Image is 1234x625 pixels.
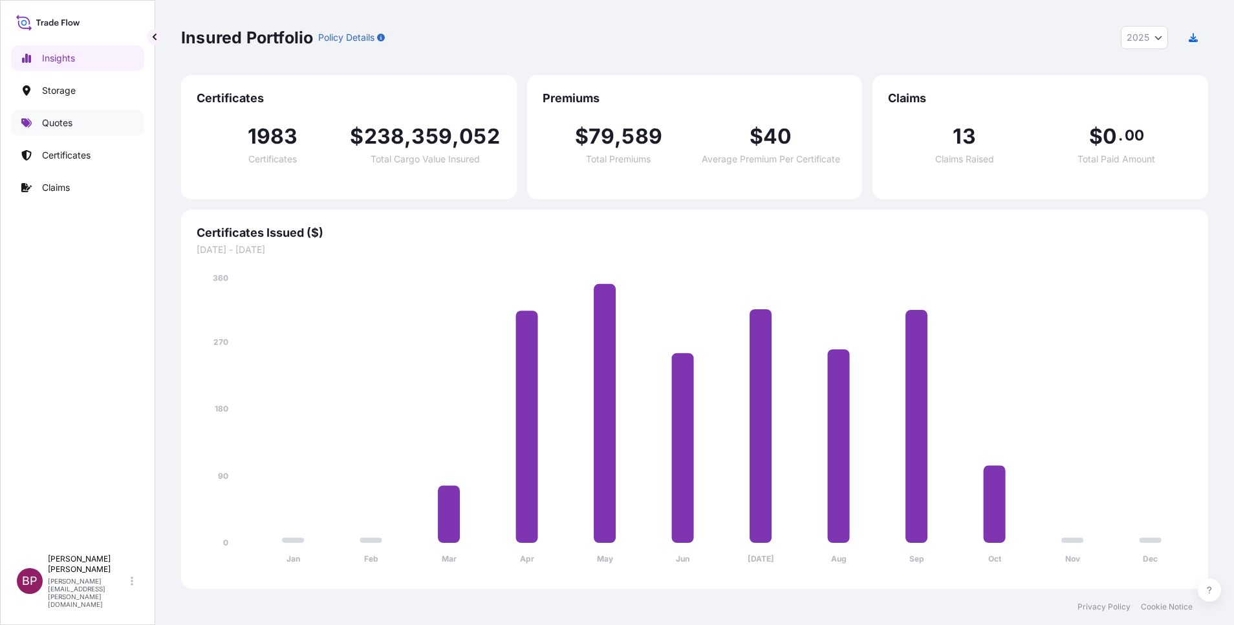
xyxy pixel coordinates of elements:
tspan: Jan [287,554,300,564]
span: 1983 [248,126,298,147]
tspan: Nov [1065,554,1081,564]
span: Total Premiums [586,155,651,164]
span: 79 [589,126,614,147]
a: Cookie Notice [1141,602,1193,612]
a: Privacy Policy [1077,602,1131,612]
span: Certificates Issued ($) [197,225,1193,241]
p: Insights [42,52,75,65]
span: 00 [1125,130,1144,140]
p: [PERSON_NAME] [PERSON_NAME] [48,554,128,575]
p: [PERSON_NAME][EMAIL_ADDRESS][PERSON_NAME][DOMAIN_NAME] [48,577,128,608]
span: . [1118,130,1123,140]
span: , [452,126,459,147]
p: Storage [42,84,76,97]
tspan: Dec [1143,554,1158,564]
span: BP [22,575,38,587]
a: Storage [11,78,144,104]
p: Quotes [42,116,72,129]
tspan: Sep [909,554,924,564]
span: 238 [364,126,405,147]
tspan: May [597,554,614,564]
tspan: [DATE] [748,554,774,564]
span: $ [350,126,363,147]
span: 0 [1103,126,1117,147]
a: Insights [11,45,144,71]
span: 359 [411,126,452,147]
span: [DATE] - [DATE] [197,243,1193,256]
span: $ [1089,126,1103,147]
tspan: 0 [223,538,228,547]
p: Insured Portfolio [181,27,313,48]
span: Claims [888,91,1193,106]
span: 589 [622,126,662,147]
tspan: Feb [364,554,378,564]
span: Total Paid Amount [1077,155,1155,164]
span: Certificates [248,155,297,164]
span: $ [750,126,763,147]
span: 052 [459,126,500,147]
span: Claims Raised [935,155,994,164]
tspan: 180 [215,404,228,413]
p: Certificates [42,149,91,162]
p: Policy Details [318,31,374,44]
span: Certificates [197,91,501,106]
tspan: 360 [213,273,228,283]
tspan: Mar [442,554,457,564]
span: 40 [763,126,792,147]
tspan: Apr [520,554,534,564]
tspan: 270 [213,337,228,347]
button: Year Selector [1121,26,1168,49]
span: , [404,126,411,147]
span: Average Premium Per Certificate [702,155,840,164]
a: Quotes [11,110,144,136]
span: Premiums [543,91,847,106]
a: Certificates [11,142,144,168]
tspan: 90 [218,471,228,481]
span: , [614,126,622,147]
tspan: Jun [676,554,689,564]
tspan: Aug [831,554,847,564]
tspan: Oct [988,554,1002,564]
span: 2025 [1127,31,1149,44]
a: Claims [11,175,144,201]
p: Claims [42,181,70,194]
span: $ [575,126,589,147]
span: 13 [953,126,975,147]
span: Total Cargo Value Insured [371,155,480,164]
